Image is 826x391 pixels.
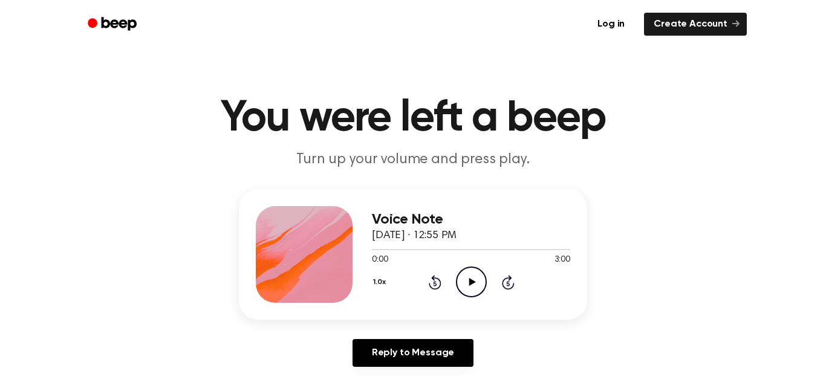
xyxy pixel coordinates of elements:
[353,339,473,367] a: Reply to Message
[372,272,390,292] button: 1.0x
[644,13,747,36] a: Create Account
[372,254,388,267] span: 0:00
[372,212,570,228] h3: Voice Note
[181,150,645,170] p: Turn up your volume and press play.
[554,254,570,267] span: 3:00
[103,97,723,140] h1: You were left a beep
[372,230,457,241] span: [DATE] · 12:55 PM
[585,10,637,38] a: Log in
[79,13,148,36] a: Beep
